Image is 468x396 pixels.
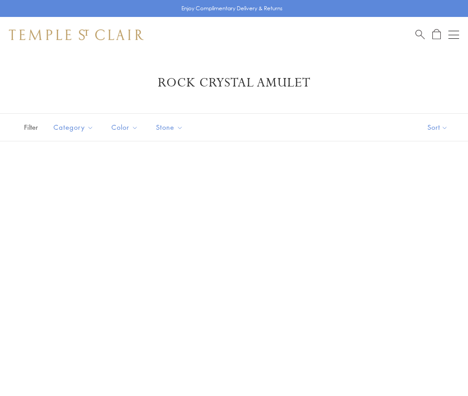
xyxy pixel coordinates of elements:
[407,114,468,141] button: Show sort by
[9,29,144,40] img: Temple St. Clair
[47,117,100,137] button: Category
[152,122,190,133] span: Stone
[432,29,441,40] a: Open Shopping Bag
[181,4,283,13] p: Enjoy Complimentary Delivery & Returns
[49,122,100,133] span: Category
[107,122,145,133] span: Color
[415,29,425,40] a: Search
[22,75,446,91] h1: Rock Crystal Amulet
[448,29,459,40] button: Open navigation
[149,117,190,137] button: Stone
[105,117,145,137] button: Color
